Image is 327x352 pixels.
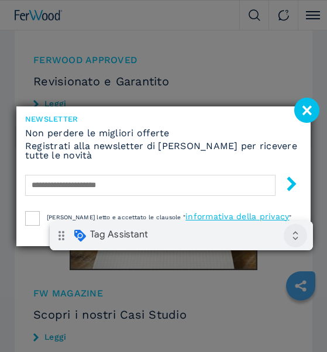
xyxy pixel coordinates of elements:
[273,172,299,199] button: submit-button
[47,214,185,220] span: [PERSON_NAME] letto e accettato le clausole "
[289,214,291,220] span: "
[25,115,302,123] span: NEWSLETTER
[234,3,257,26] i: Collapse debug badge
[40,8,98,19] span: Tag Assistant
[25,142,302,160] h6: Registrati alla newsletter di [PERSON_NAME] per ricevere tutte le novità
[25,129,302,138] span: Non perdere le migliori offerte
[185,212,289,221] a: informativa della privacy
